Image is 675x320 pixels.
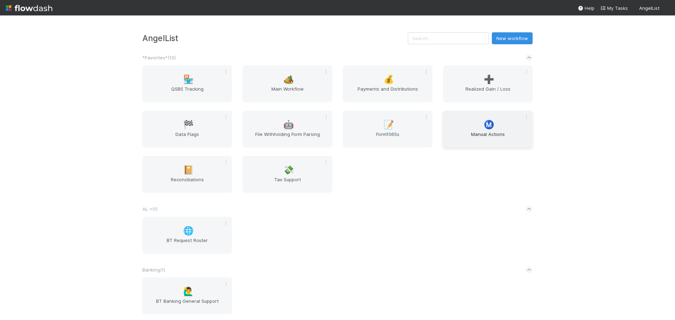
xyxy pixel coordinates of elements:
[142,33,408,43] h3: AngelList
[600,5,628,11] span: My Tasks
[446,131,530,145] span: Manual Actions
[183,287,194,296] span: 🙋‍♂️
[443,111,533,148] a: Ⓜ️Manual Actions
[142,206,157,212] span: AL < ( 1 )
[142,65,232,102] a: 🏪QSBS Tracking
[142,55,176,60] span: *Favorites* ( 10 )
[443,65,533,102] a: ➕Realized Gain / Loss
[142,156,232,193] a: 📔Reconciliations
[492,32,533,44] button: New workflow
[243,156,332,193] a: 💸Tax Support
[639,5,660,11] span: AngelList
[343,111,432,148] a: 📝Form1065s
[183,120,194,129] span: 🏁
[142,217,232,254] a: 🌐BT Request Router
[446,85,530,99] span: Realized Gain / Loss
[283,165,294,175] span: 💸
[145,237,229,251] span: BT Request Router
[183,165,194,175] span: 📔
[408,32,489,44] input: Search...
[346,85,430,99] span: Payments and Distributions
[6,2,52,14] img: logo-inverted-e16ddd16eac7371096b0.svg
[600,5,628,12] a: My Tasks
[245,85,329,99] span: Main Workflow
[142,267,165,273] span: Banking ( 1 )
[145,298,229,312] span: BT Banking General Support
[142,277,232,314] a: 🙋‍♂️BT Banking General Support
[283,75,294,84] span: 🏕️
[145,131,229,145] span: Data Flags
[243,111,332,148] a: 🤖File Withholding Form Parsing
[384,120,394,129] span: 📝
[384,75,394,84] span: 💰
[183,226,194,235] span: 🌐
[145,176,229,190] span: Reconciliations
[145,85,229,99] span: QSBS Tracking
[142,111,232,148] a: 🏁Data Flags
[245,131,329,145] span: File Withholding Form Parsing
[245,176,329,190] span: Tax Support
[183,75,194,84] span: 🏪
[243,65,332,102] a: 🏕️Main Workflow
[346,131,430,145] span: Form1065s
[484,120,494,129] span: Ⓜ️
[283,120,294,129] span: 🤖
[578,5,594,12] div: Help
[343,65,432,102] a: 💰Payments and Distributions
[662,5,669,12] img: avatar_cfa6ccaa-c7d9-46b3-b608-2ec56ecf97ad.png
[484,75,494,84] span: ➕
